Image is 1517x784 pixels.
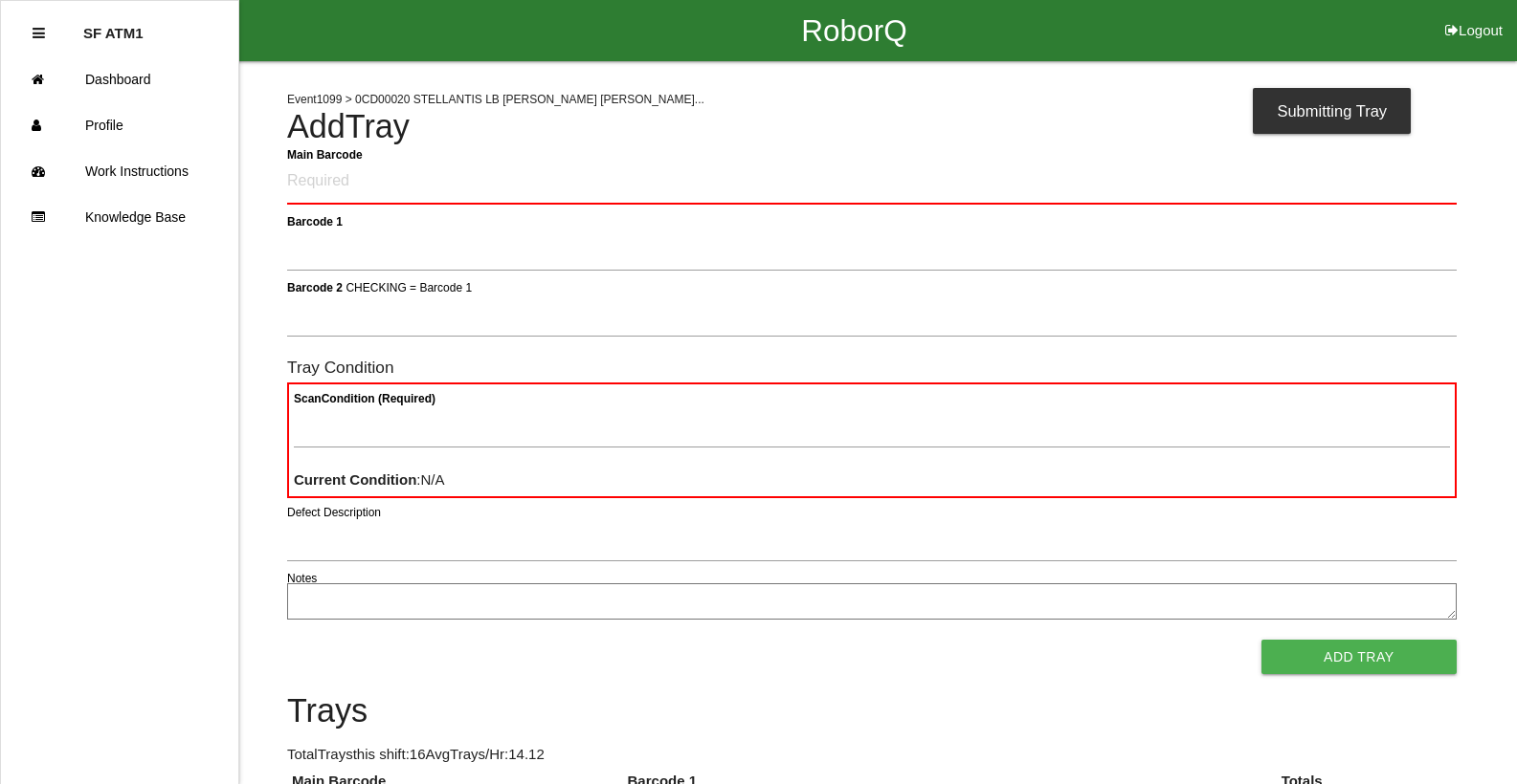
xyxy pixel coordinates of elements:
[287,693,1457,730] h4: Trays
[287,214,343,228] b: Barcode 1
[287,744,1457,766] p: Total Trays this shift: 16 Avg Trays /Hr: 14.12
[1253,88,1411,134] div: Submitting Tray
[294,471,416,488] b: Current Condition
[287,280,343,294] b: Barcode 2
[287,359,1457,377] h6: Tray Condition
[346,280,472,294] span: CHECKING = Barcode 1
[1261,640,1457,674] button: Add Tray
[287,504,381,521] label: Defect Description
[83,11,144,41] p: SF ATM1
[1,148,238,194] a: Work Instructions
[287,147,363,161] b: Main Barcode
[1,56,238,102] a: Dashboard
[294,392,435,405] b: Scan Condition (Required)
[294,471,445,488] span: : N/A
[287,109,1457,145] h4: Add Tray
[287,570,317,587] label: Notes
[287,93,704,106] span: Event 1099 > 0CD00020 STELLANTIS LB [PERSON_NAME] [PERSON_NAME]...
[1,194,238,240] a: Knowledge Base
[1,102,238,148] a: Profile
[287,160,1457,205] input: Required
[33,11,45,56] div: Close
